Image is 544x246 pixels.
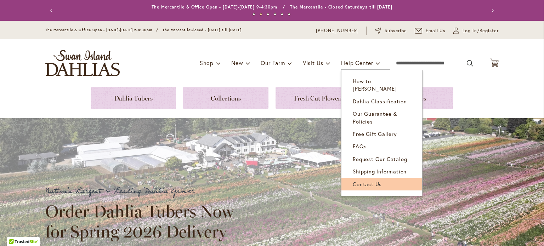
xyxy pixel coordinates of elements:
button: Next [484,4,499,18]
span: How to [PERSON_NAME] [353,78,397,92]
h2: Order Dahlia Tubers Now for Spring 2026 Delivery [45,201,240,241]
button: 4 of 6 [274,13,276,16]
span: Visit Us [303,59,323,67]
button: Previous [45,4,59,18]
span: The Mercantile & Office Open - [DATE]-[DATE] 9-4:30pm / The Mercantile [45,28,191,32]
button: 5 of 6 [281,13,283,16]
a: Email Us [415,27,446,34]
span: Shipping Information [353,168,407,175]
button: 1 of 6 [253,13,255,16]
span: Free Gift Gallery [353,130,397,137]
button: 2 of 6 [260,13,262,16]
span: Closed - [DATE] till [DATE] [191,28,242,32]
span: FAQs [353,143,367,150]
button: 3 of 6 [267,13,269,16]
span: Dahlia Classification [353,98,407,105]
a: The Mercantile & Office Open - [DATE]-[DATE] 9-4:30pm / The Mercantile - Closed Saturdays till [D... [152,4,392,10]
p: Nation's Largest & Leading Dahlia Grower [45,185,240,197]
span: Log In/Register [463,27,499,34]
span: Our Guarantee & Policies [353,110,397,125]
span: Request Our Catalog [353,155,407,162]
span: Our Farm [261,59,285,67]
a: Log In/Register [453,27,499,34]
span: Contact Us [353,181,382,188]
button: 6 of 6 [288,13,290,16]
span: Help Center [341,59,373,67]
span: Subscribe [385,27,407,34]
a: store logo [45,50,120,76]
a: [PHONE_NUMBER] [316,27,359,34]
a: Subscribe [375,27,407,34]
span: New [231,59,243,67]
span: Shop [200,59,214,67]
span: Email Us [426,27,446,34]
